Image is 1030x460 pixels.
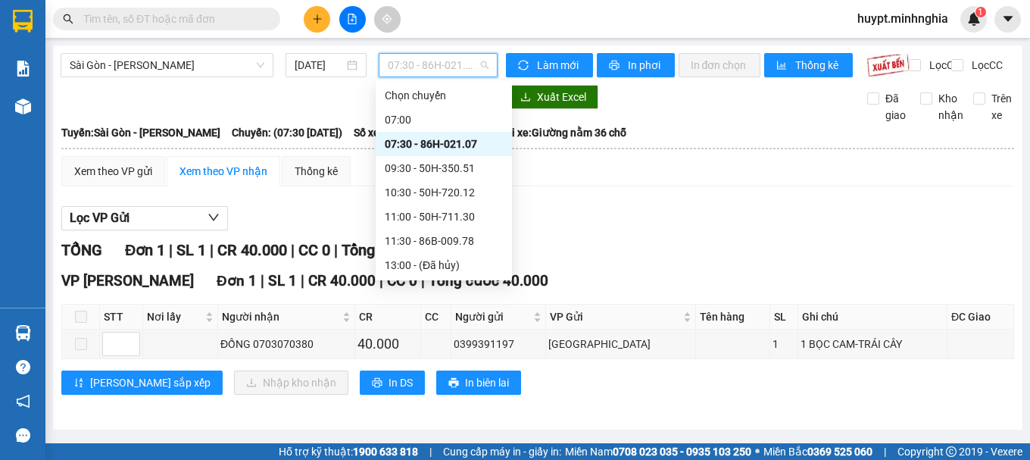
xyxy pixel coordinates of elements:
[61,272,194,289] span: VP [PERSON_NAME]
[385,208,503,225] div: 11:00 - 50H-711.30
[90,374,211,391] span: [PERSON_NAME] sắp xếp
[807,446,872,458] strong: 0369 525 060
[465,374,509,391] span: In biên lai
[436,371,521,395] button: printerIn biên lai
[261,272,264,289] span: |
[385,87,503,104] div: Chọn chuyến
[520,92,531,104] span: download
[61,371,223,395] button: sort-ascending[PERSON_NAME] sắp xếp
[301,272,304,289] span: |
[298,241,330,259] span: CC 0
[295,57,345,74] input: 12/08/2025
[985,90,1018,124] span: Trên xe
[169,241,173,259] span: |
[494,124,626,141] span: Loại xe: Giường nằm 36 chỗ
[1001,12,1015,26] span: caret-down
[176,241,206,259] span: SL 1
[70,54,264,77] span: Sài Gòn - Phan Rí
[13,10,33,33] img: logo-vxr
[222,308,339,325] span: Người nhận
[801,336,944,352] div: 1 BỌC CAM-TRÁI CÂY
[312,14,323,24] span: plus
[385,257,503,274] div: 13:00 - (Đã hủy)
[220,336,352,352] div: ĐỒNG 0703070380
[308,272,376,289] span: CR 40.000
[342,241,463,259] span: Tổng cước 40.000
[61,241,102,259] span: TỔNG
[217,272,257,289] span: Đơn 1
[770,305,799,330] th: SL
[443,443,561,460] span: Cung cấp máy in - giấy in:
[355,305,420,330] th: CR
[61,127,220,139] b: Tuyến: Sài Gòn - [PERSON_NAME]
[795,57,841,74] span: Thống kê
[932,90,969,124] span: Kho nhận
[609,60,622,72] span: printer
[232,124,342,141] span: Chuyến: (07:30 [DATE])
[978,7,983,17] span: 1
[597,53,675,77] button: printerIn phơi
[550,308,680,325] span: VP Gửi
[100,305,143,330] th: STT
[125,241,165,259] span: Đơn 1
[613,446,751,458] strong: 0708 023 035 - 0935 103 250
[879,90,912,124] span: Đã giao
[429,272,548,289] span: Tổng cước 40.000
[268,272,297,289] span: SL 1
[548,336,693,352] div: [GEOGRAPHIC_DATA]
[295,163,338,180] div: Thống kê
[798,305,947,330] th: Ghi chú
[518,60,531,72] span: sync
[506,53,593,77] button: syncLàm mới
[382,14,392,24] span: aim
[291,241,295,259] span: |
[385,160,503,177] div: 09:30 - 50H-350.51
[764,53,853,77] button: bar-chartThống kê
[379,272,383,289] span: |
[421,272,425,289] span: |
[16,360,30,374] span: question-circle
[334,241,338,259] span: |
[208,211,220,224] span: down
[353,446,418,458] strong: 1900 633 818
[210,241,214,259] span: |
[537,57,581,74] span: Làm mới
[304,6,330,33] button: plus
[374,6,401,33] button: aim
[967,12,981,26] img: icon-new-feature
[15,61,31,77] img: solution-icon
[763,443,872,460] span: Miền Bắc
[923,57,963,74] span: Lọc CR
[179,163,267,180] div: Xem theo VP nhận
[385,233,503,249] div: 11:30 - 86B-009.78
[696,305,770,330] th: Tên hàng
[772,336,796,352] div: 1
[387,272,417,289] span: CC 0
[385,111,503,128] div: 07:00
[975,7,986,17] sup: 1
[15,99,31,114] img: warehouse-icon
[63,14,73,24] span: search
[83,11,262,27] input: Tìm tên, số ĐT hoặc mã đơn
[61,206,228,230] button: Lọc VP Gửi
[73,377,84,390] span: sort-ascending
[628,57,663,74] span: In phơi
[74,163,152,180] div: Xem theo VP gửi
[372,377,382,390] span: printer
[339,6,366,33] button: file-add
[357,333,417,355] div: 40.000
[454,336,543,352] div: 0399391197
[385,184,503,201] div: 10:30 - 50H-720.12
[537,89,586,105] span: Xuất Excel
[234,371,348,395] button: downloadNhập kho nhận
[455,308,530,325] span: Người gửi
[776,60,789,72] span: bar-chart
[16,428,30,443] span: message
[884,443,886,460] span: |
[354,124,439,141] span: Số xe: 86H-021.07
[16,394,30,408] span: notification
[279,443,418,460] span: Hỗ trợ kỹ thuật:
[845,9,960,28] span: huypt.minhnghia
[385,136,503,152] div: 07:30 - 86H-021.07
[946,446,957,457] span: copyright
